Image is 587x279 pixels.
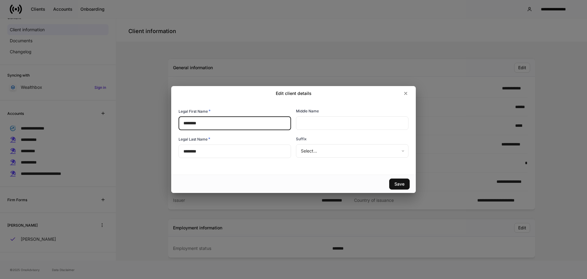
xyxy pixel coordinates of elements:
[296,144,408,158] div: Select...
[179,108,211,114] h6: Legal First Name
[276,90,312,96] h2: Edit client details
[296,136,307,142] h6: Suffix
[389,179,410,190] button: Save
[394,182,404,186] div: Save
[179,136,210,142] h6: Legal Last Name
[296,108,319,114] h6: Middle Name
